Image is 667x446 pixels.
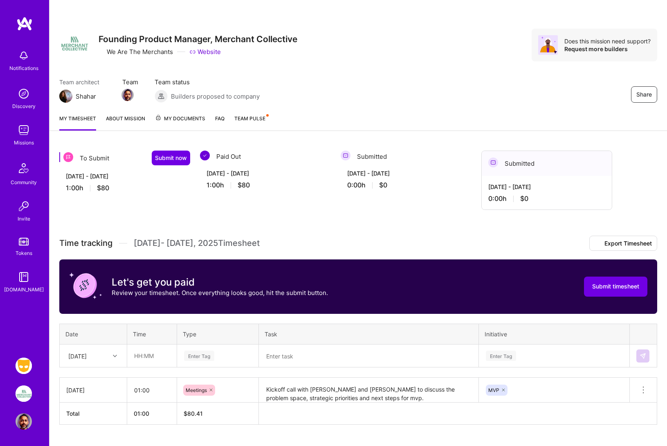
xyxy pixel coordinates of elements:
[4,285,44,294] div: [DOMAIN_NAME]
[60,403,127,425] th: Total
[59,78,106,86] span: Team architect
[14,158,34,178] img: Community
[122,88,133,102] a: Team Member Avatar
[69,269,102,302] img: coin
[347,181,465,189] div: 0:00 h
[97,184,109,192] span: $80
[259,324,479,345] th: Task
[488,194,605,203] div: 0:00 h
[13,385,34,402] a: We Are The Merchants: Founding Product Manager, Merchant Collective
[112,276,328,288] h3: Let's get you paid
[99,93,106,99] i: icon Mail
[66,184,184,192] div: 1:00 h
[595,241,601,247] i: icon Download
[134,238,260,248] span: [DATE] - [DATE] , 2025 Timesheet
[564,45,651,53] div: Request more builders
[482,151,612,176] div: Submitted
[260,378,478,402] textarea: Kickoff call with [PERSON_NAME] and [PERSON_NAME] to discuss the problem space, strategic priorit...
[152,151,190,165] button: Submit now
[59,29,89,58] img: Company Logo
[99,49,105,55] i: icon CompanyGray
[488,387,499,393] span: MVP
[112,288,328,297] p: Review your timesheet. Once everything looks good, hit the submit button.
[488,182,605,191] div: [DATE] - [DATE]
[12,102,36,110] div: Discovery
[16,198,32,214] img: Invite
[128,345,176,367] input: HH:MM
[589,236,657,251] button: Export Timesheet
[66,172,184,180] div: [DATE] - [DATE]
[184,349,214,362] div: Enter Tag
[18,214,30,223] div: Invite
[121,89,134,101] img: Team Member Avatar
[16,358,32,374] img: Grindr: Product & Marketing
[584,277,647,296] button: Submit timesheet
[636,90,652,99] span: Share
[640,353,646,359] img: Submit
[13,358,34,374] a: Grindr: Product & Marketing
[16,86,32,102] img: discovery
[68,351,87,360] div: [DATE]
[155,114,205,123] span: My Documents
[485,330,624,338] div: Initiative
[155,90,168,103] img: Builders proposed to company
[184,410,203,417] span: $ 80.41
[122,78,138,86] span: Team
[113,354,117,358] i: icon Chevron
[16,47,32,64] img: bell
[215,114,225,131] a: FAQ
[16,16,33,31] img: logo
[99,47,173,56] div: We Are The Merchants
[186,387,207,393] span: Meetings
[76,92,96,101] div: Shahar
[207,169,324,178] div: [DATE] - [DATE]
[16,269,32,285] img: guide book
[16,385,32,402] img: We Are The Merchants: Founding Product Manager, Merchant Collective
[14,138,34,147] div: Missions
[207,181,324,189] div: 1:00 h
[488,158,498,167] img: Submitted
[234,114,268,131] a: Team Pulse
[177,324,259,345] th: Type
[155,154,187,162] span: Submit now
[16,122,32,138] img: teamwork
[127,403,177,425] th: 01:00
[16,249,32,257] div: Tokens
[200,151,331,162] div: Paid Out
[16,413,32,430] img: User Avatar
[133,330,171,338] div: Time
[564,37,651,45] div: Does this mission need support?
[19,238,29,246] img: tokens
[13,413,34,430] a: User Avatar
[189,47,221,56] a: Website
[59,90,72,103] img: Team Architect
[341,151,350,160] img: Submitted
[234,115,265,122] span: Team Pulse
[238,181,250,189] span: $80
[486,349,516,362] div: Enter Tag
[11,178,37,187] div: Community
[106,114,145,131] a: About Mission
[538,35,558,55] img: Avatar
[66,386,120,394] div: [DATE]
[155,78,260,86] span: Team status
[341,151,472,162] div: Submitted
[379,181,387,189] span: $0
[520,194,528,203] span: $0
[9,64,38,72] div: Notifications
[59,114,96,131] a: My timesheet
[171,92,260,101] span: Builders proposed to company
[347,169,465,178] div: [DATE] - [DATE]
[99,34,297,44] h3: Founding Product Manager, Merchant Collective
[128,379,176,401] input: HH:MM
[63,152,73,162] img: To Submit
[59,238,112,248] span: Time tracking
[60,324,127,345] th: Date
[155,114,205,131] a: My Documents
[59,151,190,165] div: To Submit
[631,86,657,103] button: Share
[200,151,210,160] img: Paid Out
[592,282,639,291] span: Submit timesheet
